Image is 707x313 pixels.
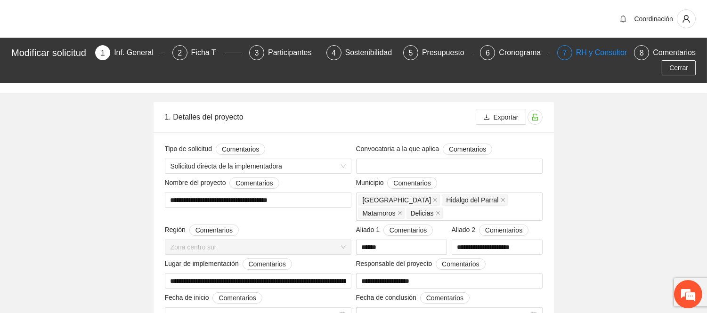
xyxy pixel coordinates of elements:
span: Cerrar [669,63,688,73]
button: Convocatoria a la que aplica [443,144,492,155]
span: 6 [486,49,490,57]
span: Fecha de inicio [165,292,262,304]
span: Comentarios [485,225,522,235]
div: 6Cronograma [480,45,549,60]
button: Aliado 2 [479,225,528,236]
span: 2 [178,49,182,57]
span: Estamos en línea. [55,103,130,198]
div: Minimizar ventana de chat en vivo [154,5,177,27]
span: Solicitud directa de la implementadora [171,159,346,173]
span: Comentarios [249,259,286,269]
span: Matamoros [358,208,405,219]
span: 3 [255,49,259,57]
div: 2Ficha T [172,45,242,60]
span: Comentarios [426,293,463,303]
button: unlock [528,110,543,125]
span: Comentarios [236,178,273,188]
div: 3Participantes [249,45,318,60]
button: Cerrar [662,60,696,75]
button: Aliado 1 [383,225,433,236]
span: Delicias [406,208,443,219]
span: unlock [528,113,542,121]
span: Nombre del proyecto [165,177,279,189]
span: Comentarios [222,144,259,154]
button: bell [616,11,631,26]
span: Comentarios [195,225,233,235]
span: Fecha de conclusión [356,292,470,304]
span: Lugar de implementación [165,258,292,270]
div: 5Presupuesto [403,45,472,60]
div: Inf. General [114,45,161,60]
div: Comentarios [653,45,696,60]
span: Exportar [494,112,519,122]
span: Municipio [356,177,437,189]
span: close [436,211,440,216]
span: Tipo de solicitud [165,144,266,155]
button: Responsable del proyecto [436,258,485,270]
div: Presupuesto [422,45,472,60]
span: Aliado 2 [452,225,529,236]
div: Participantes [268,45,319,60]
span: close [398,211,402,216]
span: Comentarios [219,293,256,303]
button: user [677,9,696,28]
button: Tipo de solicitud [216,144,265,155]
span: Matamoros [363,208,396,218]
span: Comentarios [449,144,486,154]
span: [GEOGRAPHIC_DATA] [363,195,431,205]
span: 5 [409,49,413,57]
span: 1 [101,49,105,57]
div: 8Comentarios [634,45,696,60]
span: Delicias [411,208,434,218]
span: 7 [562,49,567,57]
button: Región [189,225,239,236]
span: Convocatoria a la que aplica [356,144,493,155]
button: Nombre del proyecto [229,177,279,189]
span: 4 [332,49,336,57]
span: close [501,198,505,202]
span: Zona centro sur [171,240,346,254]
button: Lugar de implementación [243,258,292,270]
button: Municipio [387,177,437,189]
div: Cronograma [499,45,548,60]
span: Hidalgo del Parral [446,195,498,205]
span: Hidalgo del Parral [442,194,507,206]
span: Comentarios [393,178,431,188]
span: download [483,114,490,121]
span: Aliado 1 [356,225,433,236]
span: Región [165,225,239,236]
span: bell [616,15,630,23]
div: 7RH y Consultores [557,45,626,60]
div: RH y Consultores [576,45,642,60]
span: Responsable del proyecto [356,258,486,270]
span: close [433,198,438,202]
div: Sostenibilidad [345,45,400,60]
div: 1. Detalles del proyecto [165,104,476,130]
textarea: Escriba su mensaje y pulse “Intro” [5,211,179,244]
div: 1Inf. General [95,45,164,60]
button: Fecha de conclusión [420,292,470,304]
div: Ficha T [191,45,224,60]
button: Fecha de inicio [212,292,262,304]
span: Coordinación [634,15,674,23]
span: Chihuahua [358,194,440,206]
div: 4Sostenibilidad [326,45,396,60]
span: Comentarios [442,259,479,269]
span: Comentarios [390,225,427,235]
button: downloadExportar [476,110,526,125]
div: Modificar solicitud [11,45,89,60]
span: user [677,15,695,23]
div: Chatee con nosotros ahora [49,48,158,60]
span: 8 [640,49,644,57]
